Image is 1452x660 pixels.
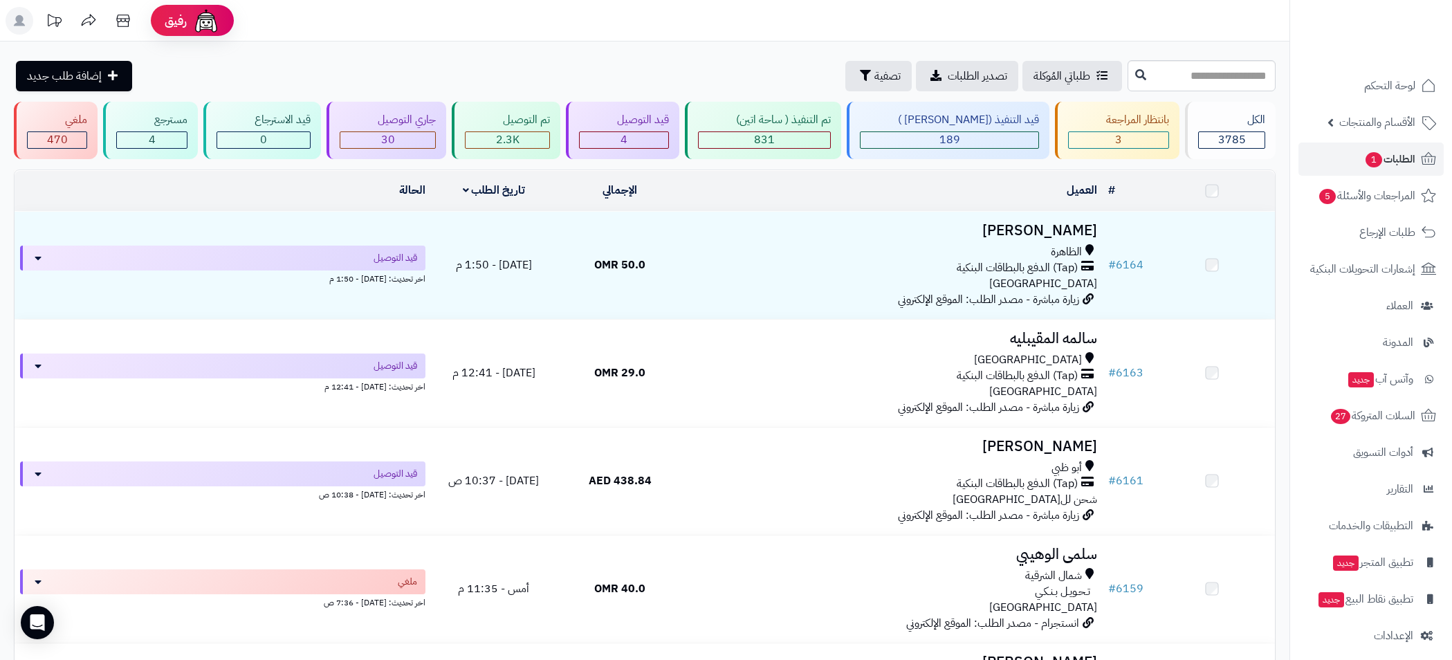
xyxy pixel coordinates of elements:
div: الكل [1198,112,1265,128]
span: جديد [1348,372,1374,387]
div: اخر تحديث: [DATE] - 12:41 م [20,378,425,393]
span: 3785 [1218,131,1246,148]
a: لوحة التحكم [1298,69,1444,102]
div: 0 [217,132,310,148]
span: (Tap) الدفع بالبطاقات البنكية [957,476,1078,492]
div: اخر تحديث: [DATE] - 1:50 م [20,271,425,285]
span: تصفية [874,68,901,84]
a: بانتظار المراجعة 3 [1052,102,1182,159]
span: التقارير [1387,479,1413,499]
span: طلباتي المُوكلة [1033,68,1090,84]
a: السلات المتروكة27 [1298,399,1444,432]
span: 189 [939,131,960,148]
span: قيد التوصيل [374,467,417,481]
span: شحن لل[GEOGRAPHIC_DATA] [953,491,1097,508]
h3: [PERSON_NAME] [688,439,1097,455]
a: المدونة [1298,326,1444,359]
div: تم التوصيل [465,112,550,128]
span: 438.84 AED [589,473,652,489]
span: التطبيقات والخدمات [1329,516,1413,535]
div: قيد التوصيل [579,112,669,128]
span: جديد [1318,592,1344,607]
span: 40.0 OMR [594,580,645,597]
span: 4 [621,131,627,148]
a: التقارير [1298,473,1444,506]
h3: سلمى الوهيبي [688,547,1097,562]
span: تصدير الطلبات [948,68,1007,84]
span: المراجعات والأسئلة [1318,186,1415,205]
a: تحديثات المنصة [37,7,71,38]
span: قيد التوصيل [374,251,417,265]
span: المدونة [1383,333,1413,352]
div: تم التنفيذ ( ساحة اتين) [698,112,831,128]
span: 29.0 OMR [594,365,645,381]
a: تاريخ الطلب [463,182,526,199]
a: قيد الاسترجاع 0 [201,102,324,159]
a: #6164 [1108,257,1143,273]
span: [GEOGRAPHIC_DATA] [989,599,1097,616]
h3: [PERSON_NAME] [688,223,1097,239]
h3: سالمه المقيبليه [688,331,1097,347]
div: جاري التوصيل [340,112,436,128]
a: وآتس آبجديد [1298,363,1444,396]
span: إضافة طلب جديد [27,68,102,84]
a: مسترجع 4 [100,102,201,159]
span: جديد [1333,556,1359,571]
a: ملغي 470 [11,102,100,159]
span: 50.0 OMR [594,257,645,273]
span: 1 [1366,152,1382,167]
span: الإعدادات [1374,626,1413,645]
a: طلبات الإرجاع [1298,216,1444,249]
span: شمال الشرقية [1025,568,1082,584]
span: 27 [1331,409,1350,424]
a: أدوات التسويق [1298,436,1444,469]
span: 4 [149,131,156,148]
a: الإعدادات [1298,619,1444,652]
span: السلات المتروكة [1330,406,1415,425]
span: تطبيق نقاط البيع [1317,589,1413,609]
span: زيارة مباشرة - مصدر الطلب: الموقع الإلكتروني [898,291,1079,308]
span: العملاء [1386,296,1413,315]
span: # [1108,580,1116,597]
span: [GEOGRAPHIC_DATA] [989,275,1097,292]
div: 189 [861,132,1038,148]
a: الحالة [399,182,425,199]
span: رفيق [165,12,187,29]
span: زيارة مباشرة - مصدر الطلب: الموقع الإلكتروني [898,399,1079,416]
a: تصدير الطلبات [916,61,1018,91]
span: 0 [260,131,267,148]
img: logo-2.png [1358,35,1439,64]
div: بانتظار المراجعة [1068,112,1169,128]
a: # [1108,182,1115,199]
span: ملغي [398,575,417,589]
a: #6161 [1108,473,1143,489]
span: [DATE] - 10:37 ص [448,473,539,489]
span: الأقسام والمنتجات [1339,113,1415,132]
span: (Tap) الدفع بالبطاقات البنكية [957,260,1078,276]
span: 5 [1319,189,1336,204]
a: جاري التوصيل 30 [324,102,449,159]
div: قيد الاسترجاع [217,112,311,128]
span: الظاهرة [1051,244,1082,260]
span: انستجرام - مصدر الطلب: الموقع الإلكتروني [906,615,1079,632]
span: 2.3K [496,131,520,148]
a: الطلبات1 [1298,143,1444,176]
a: التطبيقات والخدمات [1298,509,1444,542]
span: 30 [381,131,395,148]
div: 470 [28,132,86,148]
div: Open Intercom Messenger [21,606,54,639]
span: طلبات الإرجاع [1359,223,1415,242]
span: تـحـويـل بـنـكـي [1035,584,1090,600]
a: #6159 [1108,580,1143,597]
span: [DATE] - 12:41 م [452,365,535,381]
span: زيارة مباشرة - مصدر الطلب: الموقع الإلكتروني [898,507,1079,524]
button: تصفية [845,61,912,91]
div: اخر تحديث: [DATE] - 7:36 ص [20,594,425,609]
a: المراجعات والأسئلة5 [1298,179,1444,212]
span: 831 [754,131,775,148]
a: العملاء [1298,289,1444,322]
span: لوحة التحكم [1364,76,1415,95]
span: # [1108,257,1116,273]
a: قيد التوصيل 4 [563,102,682,159]
div: ملغي [27,112,87,128]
